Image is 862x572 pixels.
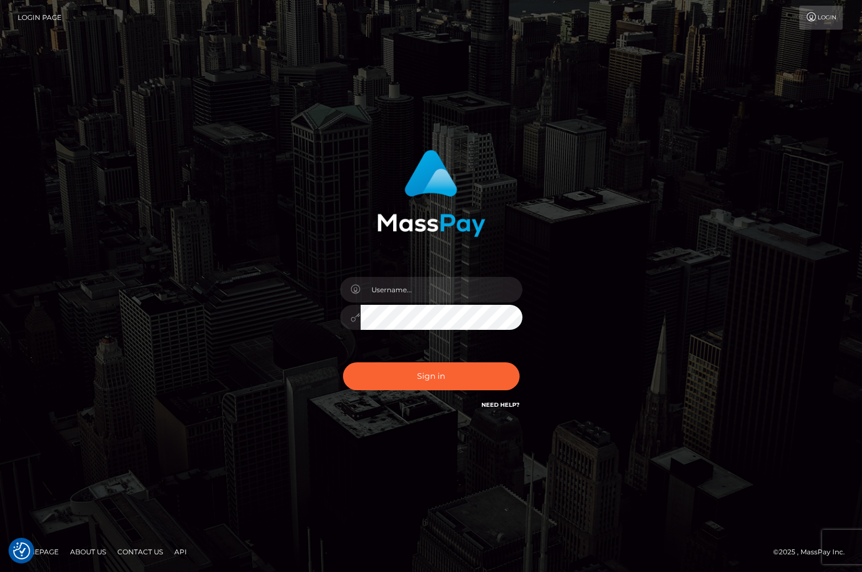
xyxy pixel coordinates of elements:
[481,401,520,408] a: Need Help?
[773,546,853,558] div: © 2025 , MassPay Inc.
[66,543,111,561] a: About Us
[377,150,485,237] img: MassPay Login
[799,6,843,30] a: Login
[343,362,520,390] button: Sign in
[361,277,522,303] input: Username...
[113,543,168,561] a: Contact Us
[13,542,30,559] button: Consent Preferences
[18,6,62,30] a: Login Page
[13,543,63,561] a: Homepage
[170,543,191,561] a: API
[13,542,30,559] img: Revisit consent button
